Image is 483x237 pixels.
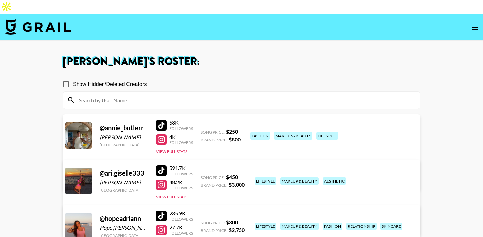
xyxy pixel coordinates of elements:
[201,175,225,180] span: Song Price:
[201,228,227,233] span: Brand Price:
[274,132,312,140] div: makeup & beauty
[169,179,193,185] div: 48.2K
[201,220,225,225] span: Song Price:
[229,182,245,188] strong: $ 3,000
[100,179,148,186] div: [PERSON_NAME]
[169,185,193,190] div: Followers
[169,140,193,145] div: Followers
[226,174,238,180] strong: $ 450
[323,223,342,230] div: fashion
[169,119,193,126] div: 58K
[169,171,193,176] div: Followers
[100,142,148,147] div: [GEOGRAPHIC_DATA]
[169,126,193,131] div: Followers
[469,21,482,34] button: open drawer
[316,132,338,140] div: lifestyle
[169,217,193,222] div: Followers
[100,169,148,177] div: @ ari.giselle333
[226,219,238,225] strong: $ 300
[280,177,319,185] div: makeup & beauty
[226,128,238,135] strong: $ 250
[169,210,193,217] div: 235.9K
[229,136,241,142] strong: $ 800
[255,177,276,185] div: lifestyle
[229,227,245,233] strong: $ 2,750
[169,231,193,236] div: Followers
[169,134,193,140] div: 4K
[169,165,193,171] div: 591.7K
[156,194,187,199] button: View Full Stats
[100,214,148,223] div: @ hopeadriann
[201,130,225,135] span: Song Price:
[201,183,227,188] span: Brand Price:
[346,223,377,230] div: relationship
[5,19,71,35] img: Grail Talent
[169,224,193,231] div: 27.7K
[323,177,346,185] div: aesthetic
[380,223,402,230] div: skincare
[100,124,148,132] div: @ annie_butlerr
[75,95,416,105] input: Search by User Name
[250,132,270,140] div: fashion
[100,225,148,231] div: Hope [PERSON_NAME]
[255,223,276,230] div: lifestyle
[201,138,227,142] span: Brand Price:
[156,149,187,154] button: View Full Stats
[100,188,148,193] div: [GEOGRAPHIC_DATA]
[73,80,147,88] span: Show Hidden/Deleted Creators
[63,56,420,67] h1: [PERSON_NAME] 's Roster:
[100,134,148,140] div: [PERSON_NAME]
[280,223,319,230] div: makeup & beauty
